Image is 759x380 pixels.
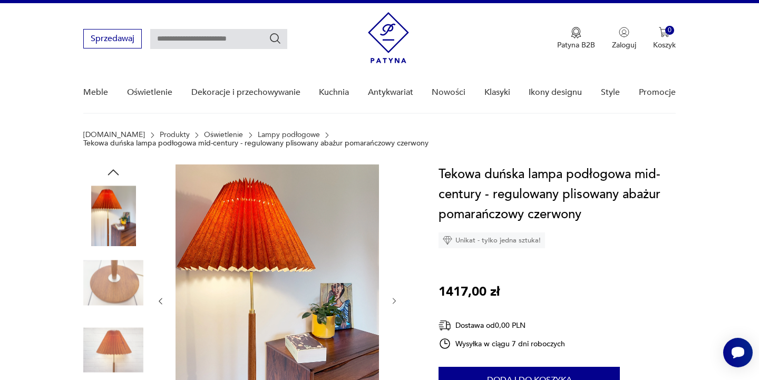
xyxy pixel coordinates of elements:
a: Ikona medaluPatyna B2B [557,27,595,50]
img: Ikona medalu [571,27,581,38]
p: Koszyk [653,40,676,50]
p: Tekowa duńska lampa podłogowa mid-century - regulowany plisowany abażur pomarańczowy czerwony [83,139,429,148]
a: Sprzedawaj [83,36,142,43]
a: Promocje [639,72,676,113]
a: Style [601,72,620,113]
div: Wysyłka w ciągu 7 dni roboczych [439,337,565,350]
button: Szukaj [269,32,281,45]
div: Unikat - tylko jedna sztuka! [439,232,545,248]
a: Lampy podłogowe [258,131,320,139]
a: Ikony designu [529,72,582,113]
button: Patyna B2B [557,27,595,50]
img: Ikona diamentu [443,236,452,245]
button: Zaloguj [612,27,636,50]
p: Zaloguj [612,40,636,50]
img: Zdjęcie produktu Tekowa duńska lampa podłogowa mid-century - regulowany plisowany abażur pomarańc... [83,253,143,313]
a: Kuchnia [319,72,349,113]
img: Zdjęcie produktu Tekowa duńska lampa podłogowa mid-century - regulowany plisowany abażur pomarańc... [83,186,143,246]
a: Oświetlenie [204,131,243,139]
iframe: Smartsupp widget button [723,338,753,367]
a: Klasyki [484,72,510,113]
p: Patyna B2B [557,40,595,50]
button: Sprzedawaj [83,29,142,48]
div: Dostawa od 0,00 PLN [439,319,565,332]
p: 1417,00 zł [439,282,500,302]
a: Nowości [432,72,465,113]
a: Meble [83,72,108,113]
a: Dekoracje i przechowywanie [191,72,300,113]
img: Ikona koszyka [659,27,669,37]
img: Ikona dostawy [439,319,451,332]
a: [DOMAIN_NAME] [83,131,145,139]
a: Oświetlenie [127,72,172,113]
div: 0 [665,26,674,35]
a: Produkty [160,131,190,139]
h1: Tekowa duńska lampa podłogowa mid-century - regulowany plisowany abażur pomarańczowy czerwony [439,164,675,225]
img: Ikonka użytkownika [619,27,629,37]
img: Zdjęcie produktu Tekowa duńska lampa podłogowa mid-century - regulowany plisowany abażur pomarańc... [83,320,143,380]
button: 0Koszyk [653,27,676,50]
img: Patyna - sklep z meblami i dekoracjami vintage [368,12,409,63]
a: Antykwariat [368,72,413,113]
